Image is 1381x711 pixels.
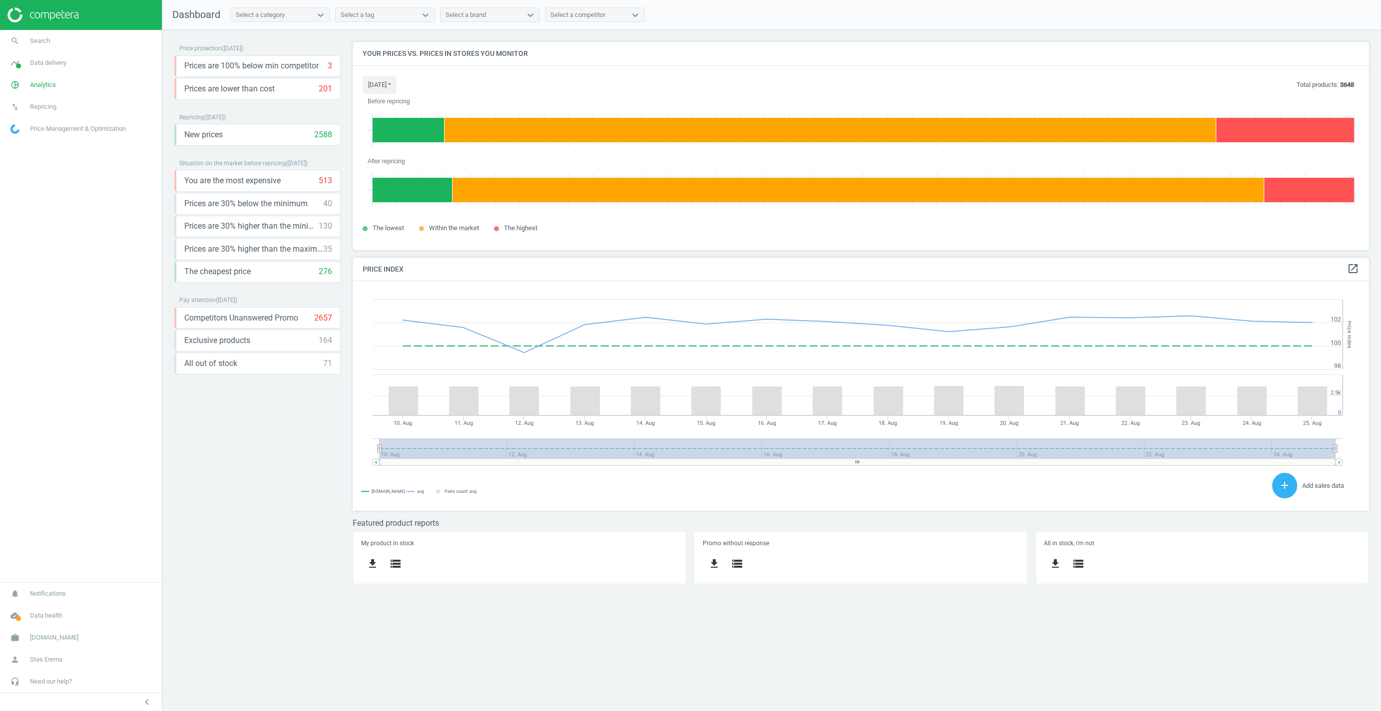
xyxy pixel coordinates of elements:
div: 35 [323,244,332,255]
h5: All in stock, i'm not [1044,540,1361,547]
span: The highest [504,224,537,232]
span: Competitors Unanswered Promo [184,313,298,324]
span: Repricing [30,102,56,111]
span: Exclusive products [184,335,250,346]
span: Notifications [30,589,66,598]
tspan: 11. Aug [455,420,473,426]
img: wGWNvw8QSZomAAAAABJRU5ErkJggg== [10,124,19,134]
div: 2588 [314,129,332,140]
tspan: 15. Aug [697,420,715,426]
tspan: 22. Aug [1121,420,1140,426]
span: The lowest [373,224,404,232]
i: storage [390,558,402,570]
span: ( [DATE] ) [216,297,237,304]
tspan: 10. Aug [394,420,412,426]
div: 2657 [314,313,332,324]
button: storage [726,552,749,576]
tspan: 23. Aug [1182,420,1200,426]
tspan: 17. Aug [818,420,837,426]
span: Within the market [429,224,479,232]
tspan: Before repricing [368,98,410,105]
span: Prices are 100% below min competitor [184,60,319,71]
div: 130 [319,221,332,232]
tspan: 24. Aug [1242,420,1261,426]
div: 201 [319,83,332,94]
button: get_app [1044,552,1067,576]
div: 40 [323,198,332,209]
h4: Your prices vs. prices in stores you monitor [353,42,1369,65]
i: storage [1072,558,1084,570]
i: open_in_new [1347,263,1359,275]
div: 513 [319,175,332,186]
span: [DOMAIN_NAME] [30,633,78,642]
text: 0 [1338,409,1341,416]
i: cloud_done [5,606,24,625]
div: 276 [319,266,332,277]
i: search [5,31,24,50]
tspan: avg [417,489,424,494]
i: get_app [708,558,720,570]
h4: Price Index [353,258,1369,281]
i: headset_mic [5,672,24,691]
button: [DATE] [363,76,397,94]
span: New prices [184,129,223,140]
button: storage [1067,552,1090,576]
tspan: 25. Aug [1303,420,1322,426]
tspan: Price Index [1346,321,1353,348]
i: add [1279,479,1291,491]
button: storage [384,552,407,576]
i: timeline [5,53,24,72]
span: Prices are 30% below the minimum [184,198,308,209]
img: ajHJNr6hYgQAAAAASUVORK5CYII= [7,7,78,22]
text: 2.5k [1331,389,1341,396]
h5: My product in stock [361,540,678,547]
tspan: 20. Aug [1000,420,1018,426]
tspan: 16. Aug [757,420,776,426]
tspan: 19. Aug [939,420,958,426]
i: person [5,650,24,669]
span: Add sales data [1302,482,1344,489]
span: Stas Erema [30,655,62,664]
tspan: 21. Aug [1060,420,1079,426]
span: Need our help? [30,677,72,686]
text: 100 [1331,340,1341,347]
h5: Promo without response [703,540,1019,547]
button: chevron_left [134,696,159,709]
span: Repricing [179,114,204,121]
tspan: 13. Aug [575,420,594,426]
i: swap_vert [5,97,24,116]
i: pie_chart_outlined [5,75,24,94]
span: All out of stock [184,358,237,369]
i: get_app [367,558,379,570]
div: 164 [319,335,332,346]
span: ( [DATE] ) [286,160,308,167]
b: 3648 [1340,81,1354,88]
span: Data health [30,611,62,620]
tspan: Pairs count: avg [445,489,476,494]
span: Analytics [30,80,56,89]
span: Data delivery [30,58,66,67]
span: ( [DATE] ) [204,114,226,121]
div: Select a tag [341,10,374,19]
i: notifications [5,584,24,603]
tspan: After repricing [368,158,405,165]
div: Select a brand [446,10,486,19]
tspan: 14. Aug [636,420,655,426]
button: get_app [703,552,726,576]
span: Prices are 30% higher than the maximal [184,244,323,255]
i: chevron_left [141,696,153,708]
button: get_app [361,552,384,576]
span: Price protection [179,45,222,52]
span: Pay attention [179,297,216,304]
a: open_in_new [1347,263,1359,276]
span: ( [DATE] ) [222,45,243,52]
button: add [1272,473,1297,498]
span: The cheapest price [184,266,251,277]
div: 3 [328,60,332,71]
text: 98 [1334,362,1341,369]
span: Price Management & Optimization [30,124,126,133]
span: Search [30,36,50,45]
text: 102 [1331,316,1341,323]
tspan: [DOMAIN_NAME] [372,489,405,494]
div: Select a category [236,10,285,19]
